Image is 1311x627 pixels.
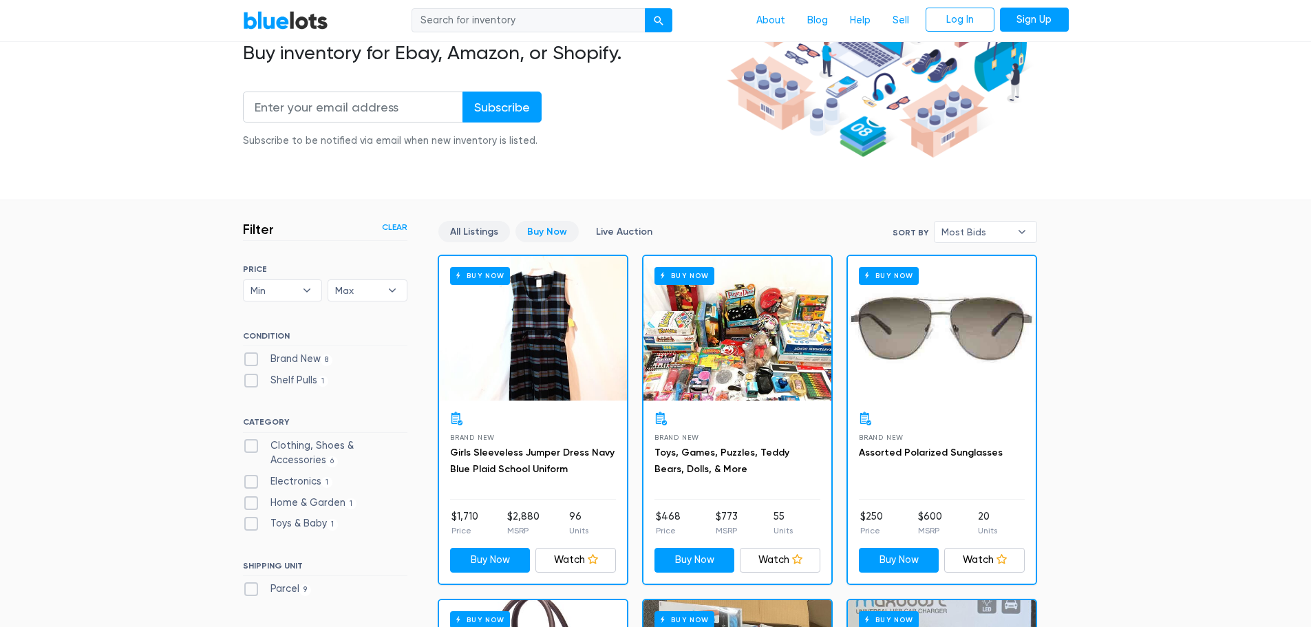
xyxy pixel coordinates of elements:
[317,376,329,387] span: 1
[584,221,664,242] a: Live Auction
[243,373,329,388] label: Shelf Pulls
[243,134,542,149] div: Subscribe to be notified via email when new inventory is listed.
[654,267,714,284] h6: Buy Now
[848,256,1036,401] a: Buy Now
[292,280,321,301] b: ▾
[774,524,793,537] p: Units
[450,434,495,441] span: Brand New
[515,221,579,242] a: Buy Now
[569,509,588,537] li: 96
[243,561,407,576] h6: SHIPPING UNIT
[839,8,882,34] a: Help
[462,92,542,123] input: Subscribe
[243,331,407,346] h6: CONDITION
[643,256,831,401] a: Buy Now
[716,524,738,537] p: MSRP
[439,256,627,401] a: Buy Now
[941,222,1010,242] span: Most Bids
[796,8,839,34] a: Blog
[745,8,796,34] a: About
[716,509,738,537] li: $773
[451,524,478,537] p: Price
[382,221,407,233] a: Clear
[321,354,333,365] span: 8
[507,509,540,537] li: $2,880
[882,8,920,34] a: Sell
[859,434,904,441] span: Brand New
[1008,222,1036,242] b: ▾
[859,447,1003,458] a: Assorted Polarized Sunglasses
[450,548,531,573] a: Buy Now
[438,221,510,242] a: All Listings
[740,548,820,573] a: Watch
[450,267,510,284] h6: Buy Now
[860,509,883,537] li: $250
[654,447,789,475] a: Toys, Games, Puzzles, Teddy Bears, Dolls, & More
[243,417,407,432] h6: CATEGORY
[944,548,1025,573] a: Watch
[860,524,883,537] p: Price
[918,524,942,537] p: MSRP
[335,280,381,301] span: Max
[251,280,296,301] span: Min
[321,477,333,488] span: 1
[243,10,328,30] a: BlueLots
[656,509,681,537] li: $468
[243,264,407,274] h6: PRICE
[569,524,588,537] p: Units
[893,226,928,239] label: Sort By
[859,267,919,284] h6: Buy Now
[243,582,312,597] label: Parcel
[243,352,333,367] label: Brand New
[378,280,407,301] b: ▾
[1000,8,1069,32] a: Sign Up
[978,524,997,537] p: Units
[412,8,646,33] input: Search for inventory
[345,498,357,509] span: 1
[654,548,735,573] a: Buy Now
[507,524,540,537] p: MSRP
[243,496,357,511] label: Home & Garden
[243,221,274,237] h3: Filter
[978,509,997,537] li: 20
[535,548,616,573] a: Watch
[299,584,312,595] span: 9
[656,524,681,537] p: Price
[859,548,939,573] a: Buy Now
[326,456,339,467] span: 6
[243,92,463,123] input: Enter your email address
[327,519,339,530] span: 1
[450,447,615,475] a: Girls Sleeveless Jumper Dress Navy Blue Plaid School Uniform
[243,516,339,531] label: Toys & Baby
[451,509,478,537] li: $1,710
[774,509,793,537] li: 55
[918,509,942,537] li: $600
[243,474,333,489] label: Electronics
[926,8,994,32] a: Log In
[243,438,407,468] label: Clothing, Shoes & Accessories
[654,434,699,441] span: Brand New
[243,41,722,65] h2: Buy inventory for Ebay, Amazon, or Shopify.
